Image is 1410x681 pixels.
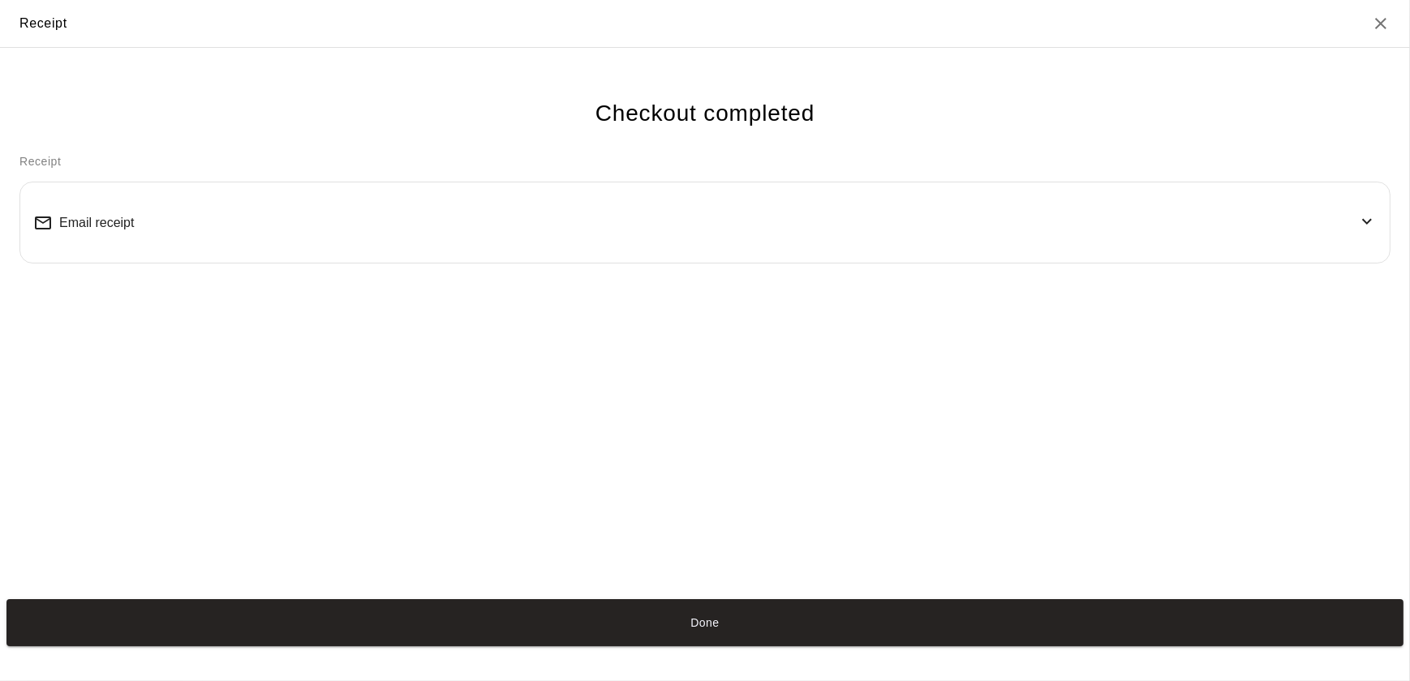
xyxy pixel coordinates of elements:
[19,153,1391,170] p: Receipt
[59,216,134,230] span: Email receipt
[19,13,67,34] div: Receipt
[595,100,815,128] h4: Checkout completed
[1371,14,1391,33] button: Close
[6,599,1404,647] button: Done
